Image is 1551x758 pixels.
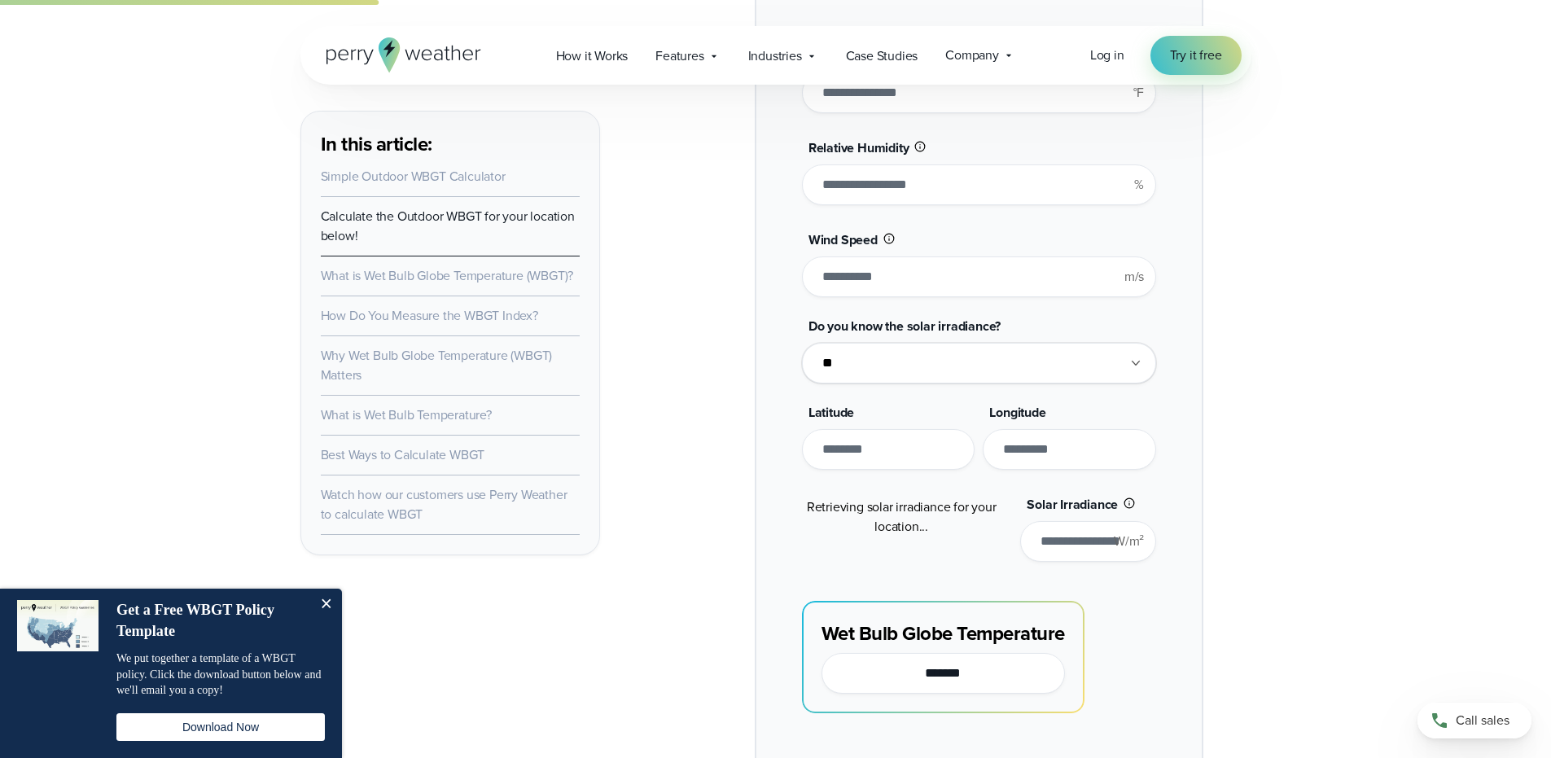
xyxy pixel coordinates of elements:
[116,713,325,741] button: Download Now
[832,39,932,72] a: Case Studies
[1417,703,1531,738] a: Call sales
[321,167,506,186] a: Simple Outdoor WBGT Calculator
[321,485,567,524] a: Watch how our customers use Perry Weather to calculate WBGT
[321,306,538,325] a: How Do You Measure the WBGT Index?
[116,600,308,642] h4: Get a Free WBGT Policy Template
[808,230,878,249] span: Wind Speed
[808,317,1001,335] span: Do you know the solar irradiance?
[807,497,997,536] span: Retrieving solar irradiance for your location...
[321,131,580,157] h3: In this article:
[1027,495,1118,514] span: Solar Irradiance
[321,266,574,285] a: What is Wet Bulb Globe Temperature (WBGT)?
[321,207,575,245] a: Calculate the Outdoor WBGT for your location below!
[321,346,553,384] a: Why Wet Bulb Globe Temperature (WBGT) Matters
[808,403,854,422] span: Latitude
[989,403,1045,422] span: Longitude
[1456,711,1509,730] span: Call sales
[655,46,703,66] span: Features
[309,589,342,621] button: Close
[17,600,99,651] img: dialog featured image
[1170,46,1222,65] span: Try it free
[808,138,909,157] span: Relative Humidity
[1150,36,1242,75] a: Try it free
[321,405,492,424] a: What is Wet Bulb Temperature?
[846,46,918,66] span: Case Studies
[748,46,802,66] span: Industries
[116,651,325,699] p: We put together a template of a WBGT policy. Click the download button below and we'll email you ...
[321,445,485,464] a: Best Ways to Calculate WBGT
[542,39,642,72] a: How it Works
[945,46,999,65] span: Company
[1090,46,1124,64] span: Log in
[556,46,629,66] span: How it Works
[1090,46,1124,65] a: Log in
